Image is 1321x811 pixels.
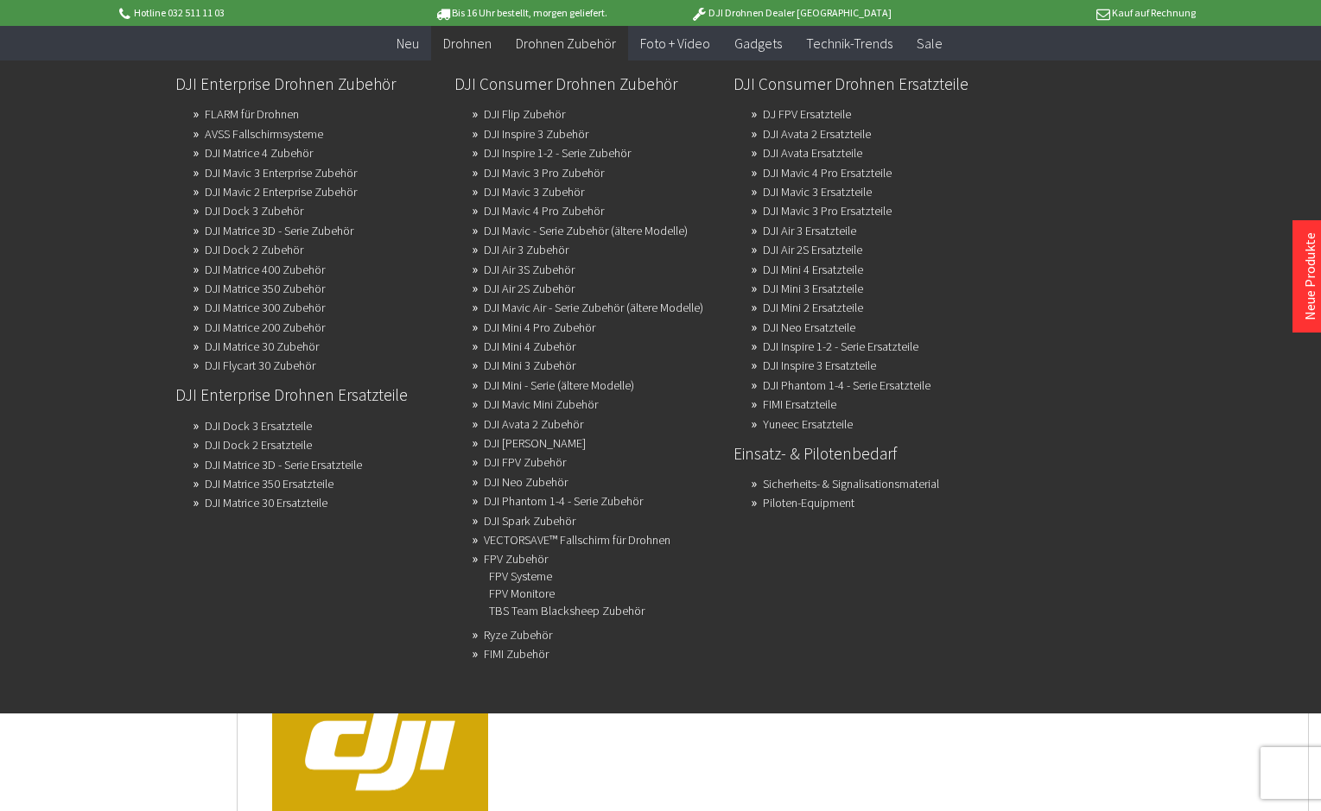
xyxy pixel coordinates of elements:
[205,122,323,146] a: AVSS Fallschirmsysteme
[763,161,892,185] a: DJI Mavic 4 Pro Ersatzteile
[484,102,565,126] a: DJI Flip Zubehör
[763,472,939,496] a: Sicherheits- & Signalisationsmaterial
[205,180,357,204] a: DJI Mavic 2 Enterprise Zubehör
[763,276,863,301] a: DJI Mini 3 Ersatzteile
[484,392,598,416] a: DJI Mavic Mini Zubehör
[763,141,862,165] a: DJI Avata Ersatzteile
[484,470,568,494] a: DJI Neo Zubehör
[763,315,855,339] a: DJI Neo Ersatzteile
[484,161,604,185] a: DJI Mavic 3 Pro Zubehör
[484,353,575,377] a: DJI Mini 3 Zubehör
[205,219,353,243] a: DJI Matrice 3D - Serie Zubehör
[484,450,566,474] a: DJI FPV Zubehör
[205,315,325,339] a: DJI Matrice 200 Zubehör
[763,199,892,223] a: DJI Mavic 3 Pro Ersatzteile
[489,581,555,605] a: FPV Monitore
[384,26,431,61] a: Neu
[734,69,999,98] a: DJI Consumer Drohnen Ersatzteile
[484,315,595,339] a: DJI Mini 4 Pro Zubehör
[763,353,876,377] a: DJI Inspire 3 Ersatzteile
[431,26,504,61] a: Drohnen
[640,35,710,52] span: Foto + Video
[763,122,871,146] a: DJI Avata 2 Ersatzteile
[484,180,584,204] a: DJI Mavic 3 Zubehör
[205,238,303,262] a: DJI Dock 2 Zubehör
[763,180,872,204] a: DJI Mavic 3 Ersatzteile
[484,489,643,513] a: DJI Phantom 1-4 - Serie Zubehör
[763,412,853,436] a: Yuneec Ersatzteile
[656,3,925,23] p: DJI Drohnen Dealer [GEOGRAPHIC_DATA]
[763,392,836,416] a: FIMI Ersatzteile
[763,334,918,358] a: DJI Inspire 1-2 - Serie Ersatzteile
[443,35,492,52] span: Drohnen
[484,412,583,436] a: DJI Avata 2 Zubehör
[205,102,299,126] a: FLARM für Drohnen
[734,35,782,52] span: Gadgets
[205,161,357,185] a: DJI Mavic 3 Enterprise Zubehör
[763,295,863,320] a: DJI Mini 2 Ersatzteile
[484,642,549,666] a: FIMI Zubehör
[454,69,720,98] a: DJI Consumer Drohnen Zubehör
[734,439,999,468] a: Einsatz- & Pilotenbedarf
[205,353,315,377] a: DJI Flycart 30 Zubehör
[763,491,854,515] a: Piloten-Equipment
[794,26,905,61] a: Technik-Trends
[205,472,333,496] a: DJI Matrice 350 Ersatzteile
[484,431,586,455] a: DJI Avata Zubehör
[763,238,862,262] a: DJI Air 2S Ersatzteile
[905,26,955,61] a: Sale
[205,433,312,457] a: DJI Dock 2 Ersatzteile
[397,35,419,52] span: Neu
[205,141,313,165] a: DJI Matrice 4 Zubehör
[484,334,575,358] a: DJI Mini 4 Zubehör
[484,547,548,571] a: FPV Zubehör
[484,219,688,243] a: DJI Mavic - Serie Zubehör (ältere Modelle)
[504,26,628,61] a: Drohnen Zubehör
[205,334,319,358] a: DJI Matrice 30 Zubehör
[205,453,362,477] a: DJI Matrice 3D - Serie Ersatzteile
[205,491,327,515] a: DJI Matrice 30 Ersatzteile
[628,26,722,61] a: Foto + Video
[763,257,863,282] a: DJI Mini 4 Ersatzteile
[205,199,303,223] a: DJI Dock 3 Zubehör
[484,373,634,397] a: DJI Mini - Serie (ältere Modelle)
[205,276,325,301] a: DJI Matrice 350 Zubehör
[386,3,656,23] p: Bis 16 Uhr bestellt, morgen geliefert.
[484,199,604,223] a: DJI Mavic 4 Pro Zubehör
[489,599,645,623] a: TBS Team Blacksheep Zubehör
[205,295,325,320] a: DJI Matrice 300 Zubehör
[484,509,575,533] a: DJI Spark Zubehör
[484,276,575,301] a: DJI Air 2S Zubehör
[484,141,631,165] a: DJI Inspire 1-2 - Serie Zubehör
[205,257,325,282] a: DJI Matrice 400 Zubehör
[484,257,575,282] a: DJI Air 3S Zubehör
[926,3,1196,23] p: Kauf auf Rechnung
[484,238,568,262] a: DJI Air 3 Zubehör
[205,414,312,438] a: DJI Dock 3 Ersatzteile
[489,564,552,588] a: FPV Systeme
[763,102,851,126] a: DJ FPV Ersatzteile
[175,69,441,98] a: DJI Enterprise Drohnen Zubehör
[806,35,892,52] span: Technik-Trends
[722,26,794,61] a: Gadgets
[516,35,616,52] span: Drohnen Zubehör
[484,623,552,647] a: Ryze Zubehör
[484,528,670,552] a: VECTORSAVE™ Fallschirm für Drohnen
[175,380,441,409] a: DJI Enterprise Drohnen Ersatzteile
[917,35,943,52] span: Sale
[763,373,930,397] a: DJI Phantom 1-4 - Serie Ersatzteile
[763,219,856,243] a: DJI Air 3 Ersatzteile
[484,122,588,146] a: DJI Inspire 3 Zubehör
[484,295,703,320] a: DJI Mavic Air - Serie Zubehör (ältere Modelle)
[117,3,386,23] p: Hotline 032 511 11 03
[1301,232,1318,320] a: Neue Produkte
